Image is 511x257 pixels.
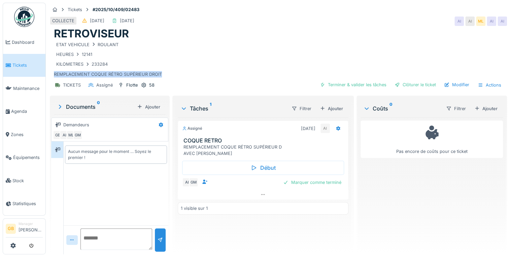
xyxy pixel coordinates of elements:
div: Manager [19,221,43,226]
span: Zones [11,131,43,138]
div: Filtrer [443,104,469,114]
div: AI [487,17,496,26]
h1: RETROVISEUR [54,27,129,40]
div: GB [53,130,62,140]
sup: 1 [210,104,211,113]
div: Tâches [180,104,285,113]
span: Maintenance [13,85,43,92]
div: Clôturer le ticket [392,80,439,89]
strong: #2025/10/409/02483 [90,6,142,13]
a: Statistiques [3,192,45,216]
span: Équipements [13,154,43,161]
div: Tickets [68,6,82,13]
div: AI [465,17,475,26]
div: 1 visible sur 1 [181,205,208,212]
div: AI [498,17,507,26]
div: AI [454,17,464,26]
a: Agenda [3,100,45,123]
li: [PERSON_NAME] [19,221,43,236]
div: HEURES 12141 [56,51,92,58]
div: Actions [475,80,504,90]
div: Ajouter [317,104,346,113]
div: AI [182,178,192,187]
div: AI [320,124,330,133]
div: Pas encore de coûts pour ce ticket [365,124,499,155]
div: Demandeurs [63,122,89,128]
a: GB Manager[PERSON_NAME] [6,221,43,237]
div: Modifier [441,80,472,89]
div: REMPLACEMENT COQUE RÉTRO SUPÉRIEUR D AVEC [PERSON_NAME] [183,144,345,157]
div: AI [60,130,69,140]
a: Équipements [3,146,45,169]
div: COLLECTE [52,18,74,24]
div: [DATE] [90,18,104,24]
div: Début [182,161,344,175]
span: Agenda [11,108,43,115]
div: Assigné [96,82,113,88]
div: Terminer & valider les tâches [317,80,389,89]
sup: 0 [389,104,393,113]
div: KILOMETRES 233284 [56,61,108,67]
a: Maintenance [3,77,45,100]
div: GM [189,178,198,187]
div: Ajouter [472,104,500,113]
div: ML [476,17,485,26]
span: Statistiques [12,200,43,207]
div: [DATE] [301,125,315,132]
img: Badge_color-CXgf-gQk.svg [14,7,34,27]
a: Tickets [3,54,45,77]
div: Aucun message pour le moment … Soyez le premier ! [68,149,164,161]
div: 58 [149,82,155,88]
a: Zones [3,123,45,146]
sup: 0 [97,103,100,111]
div: Marquer comme terminé [280,178,344,187]
div: Ajouter [134,102,163,111]
div: REMPLACEMENT COQUE RÉTRO SUPÉRIEUR DROIT [54,40,503,78]
div: [DATE] [120,18,134,24]
div: Assigné [182,126,202,131]
div: ETAT VEHICULE ROULANT [56,41,118,48]
a: Dashboard [3,31,45,54]
div: Filtrer [288,104,314,114]
div: Documents [57,103,134,111]
div: Coûts [363,104,440,113]
li: GB [6,224,16,234]
div: TICKETS [63,82,81,88]
div: ML [66,130,76,140]
span: Tickets [12,62,43,68]
h3: COQUE RETRO [183,137,345,144]
a: Stock [3,169,45,192]
span: Stock [12,178,43,184]
div: GM [73,130,82,140]
div: Flotte [126,82,138,88]
span: Dashboard [12,39,43,45]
